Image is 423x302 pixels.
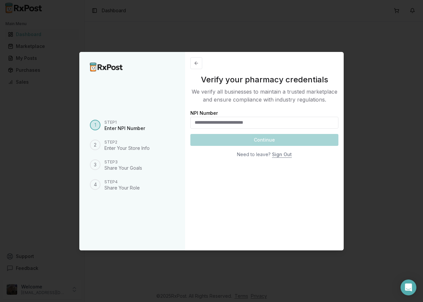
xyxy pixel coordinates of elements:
[94,161,96,168] span: 3
[104,185,140,191] div: Share Your Role
[104,159,142,165] div: Step 3
[94,181,97,188] span: 4
[94,142,96,148] span: 2
[104,120,145,125] div: Step 1
[190,74,338,85] h3: Verify your pharmacy credentials
[104,165,142,171] div: Share Your Goals
[237,151,271,158] div: Need to leave?
[190,88,338,104] p: We verify all businesses to maintain a trusted marketplace and ensure compliance with industry re...
[272,149,292,160] button: Sign Out
[95,122,96,128] span: 1
[190,110,218,116] label: NPI Number
[104,125,145,132] div: Enter NPI Number
[104,140,150,145] div: Step 2
[104,179,140,185] div: Step 4
[90,63,123,71] img: RxPost Logo
[104,145,150,151] div: Enter Your Store Info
